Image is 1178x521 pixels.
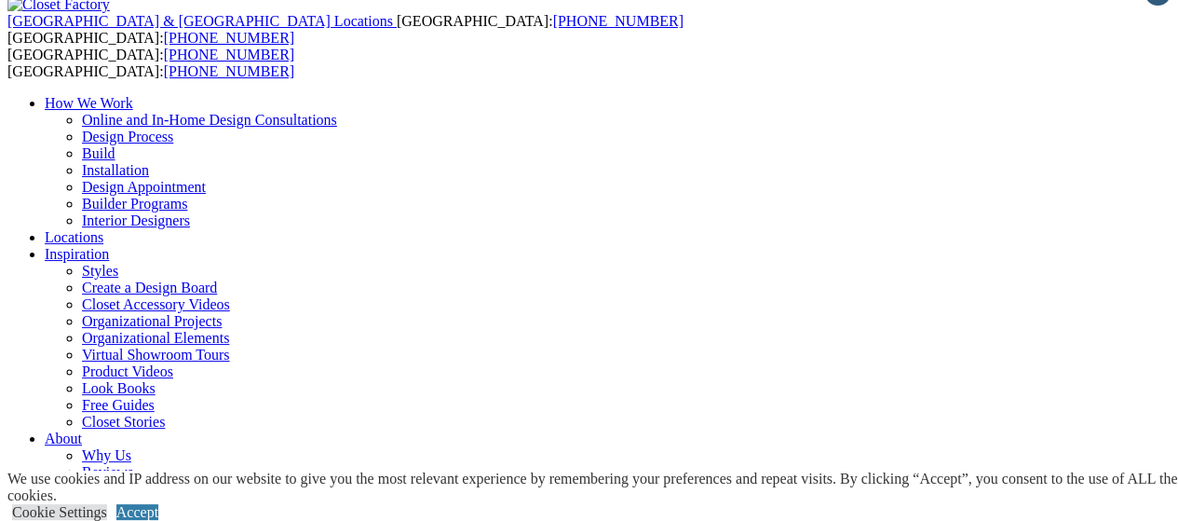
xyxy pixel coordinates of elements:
[82,313,222,329] a: Organizational Projects
[7,13,397,29] a: [GEOGRAPHIC_DATA] & [GEOGRAPHIC_DATA] Locations
[82,280,217,295] a: Create a Design Board
[82,347,230,363] a: Virtual Showroom Tours
[82,196,187,212] a: Builder Programs
[82,112,337,128] a: Online and In-Home Design Consultations
[82,363,173,379] a: Product Videos
[82,162,149,178] a: Installation
[82,145,115,161] a: Build
[82,296,230,312] a: Closet Accessory Videos
[7,471,1178,504] div: We use cookies and IP address on our website to give you the most relevant experience by remember...
[164,47,294,62] a: [PHONE_NUMBER]
[82,263,118,279] a: Styles
[82,129,173,144] a: Design Process
[164,30,294,46] a: [PHONE_NUMBER]
[45,229,103,245] a: Locations
[82,414,165,430] a: Closet Stories
[45,246,109,262] a: Inspiration
[82,179,206,195] a: Design Appointment
[82,464,133,480] a: Reviews
[12,504,107,520] a: Cookie Settings
[82,397,155,413] a: Free Guides
[82,330,229,346] a: Organizational Elements
[7,47,294,79] span: [GEOGRAPHIC_DATA]: [GEOGRAPHIC_DATA]:
[7,13,393,29] span: [GEOGRAPHIC_DATA] & [GEOGRAPHIC_DATA] Locations
[45,95,133,111] a: How We Work
[116,504,158,520] a: Accept
[164,63,294,79] a: [PHONE_NUMBER]
[552,13,683,29] a: [PHONE_NUMBER]
[82,213,190,228] a: Interior Designers
[82,380,156,396] a: Look Books
[82,447,131,463] a: Why Us
[7,13,684,46] span: [GEOGRAPHIC_DATA]: [GEOGRAPHIC_DATA]:
[45,431,82,446] a: About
